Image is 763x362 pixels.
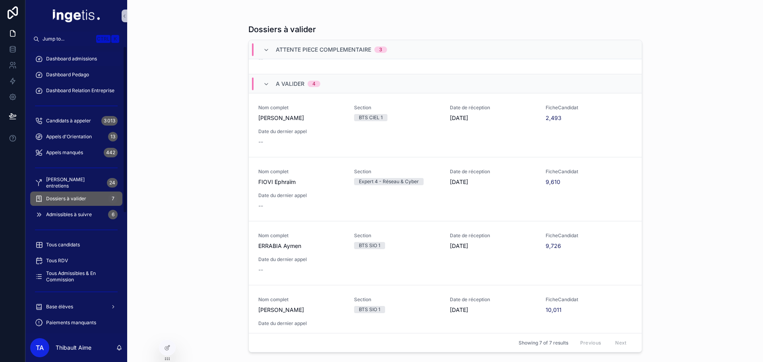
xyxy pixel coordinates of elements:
span: Appels manqués [46,149,83,156]
a: Nom completERRABIA AymenSectionBTS SIO 1Date de réception[DATE]FicheCandidat9,726Date du dernier ... [249,221,642,285]
span: Appels d'Orientation [46,134,92,140]
div: 4 [312,81,316,87]
a: Tous RDV [30,254,122,268]
span: FIOVI Ephraïm [258,178,345,186]
div: 442 [104,148,118,157]
div: Expert 4 - Réseau & Cyber [359,178,419,185]
a: Base élèves [30,300,122,314]
span: Ctrl [96,35,110,43]
a: Dashboard Relation Entreprise [30,83,122,98]
div: scrollable content [25,46,127,333]
a: Dashboard admissions [30,52,122,66]
div: BTS SIO 1 [359,242,380,249]
span: Section [354,168,440,175]
span: Admissibles à suivre [46,211,92,218]
div: 24 [107,178,118,188]
span: Tous candidats [46,242,80,248]
span: Date de réception [450,105,536,111]
div: 7 [108,194,118,203]
span: Jump to... [43,36,93,42]
a: Appels manqués442 [30,145,122,160]
a: Nom complet[PERSON_NAME]SectionBTS SIO 1Date de réception[DATE]FicheCandidat10,011Date du dernier... [249,285,642,349]
span: Date du dernier appel [258,256,345,263]
h1: Dossiers à valider [248,24,316,35]
span: Dashboard Pedago [46,72,89,78]
a: Paiements manquants [30,316,122,330]
span: Date du dernier appel [258,192,345,199]
span: FicheCandidat [546,232,632,239]
a: 9,610 [546,178,560,186]
span: Date de réception [450,168,536,175]
a: 2,493 [546,114,562,122]
span: Nom complet [258,232,345,239]
span: Dossiers à valider [46,196,86,202]
span: Tous RDV [46,257,68,264]
span: ERRABIA Aymen [258,242,345,250]
span: Date du dernier appel [258,320,345,327]
span: Candidats à appeler [46,118,91,124]
a: Nom complet[PERSON_NAME]SectionBTS CIEL 1Date de réception[DATE]FicheCandidat2,493Date du dernier... [249,93,642,157]
span: [PERSON_NAME] [258,114,345,122]
span: Section [354,232,440,239]
span: K [112,36,118,42]
span: Date du dernier appel [258,128,345,135]
a: Appels d'Orientation13 [30,130,122,144]
span: [DATE] [450,306,536,314]
a: Candidats à appeler3 013 [30,114,122,128]
a: 9,726 [546,242,561,250]
div: 13 [108,132,118,141]
button: Jump to...CtrlK [30,32,122,46]
a: Nom completFIOVI EphraïmSectionExpert 4 - Réseau & CyberDate de réception[DATE]FicheCandidat9,610... [249,157,642,221]
span: TA [36,343,44,352]
span: FicheCandidat [546,105,632,111]
span: [PERSON_NAME] entretiens [46,176,104,189]
span: Base élèves [46,304,73,310]
div: 3 [379,46,382,53]
div: 6 [108,210,118,219]
span: Date de réception [450,232,536,239]
span: A valider [276,80,304,88]
span: -- [258,266,263,274]
span: Nom complet [258,168,345,175]
span: -- [258,202,263,210]
a: Dashboard Pedago [30,68,122,82]
a: [PERSON_NAME] entretiens24 [30,176,122,190]
div: 3 013 [101,116,118,126]
div: BTS SIO 1 [359,306,380,313]
span: [DATE] [450,114,536,122]
a: Admissibles à suivre6 [30,207,122,222]
span: Attente piece complementaire [276,46,371,54]
span: Nom complet [258,105,345,111]
p: Thibault Aime [56,344,91,352]
span: Nom complet [258,296,345,303]
a: Tous candidats [30,238,122,252]
span: Showing 7 of 7 results [519,340,568,346]
span: [DATE] [450,178,536,186]
span: -- [258,330,263,338]
span: Date de réception [450,296,536,303]
a: Dossiers à valider7 [30,192,122,206]
span: Dashboard Relation Entreprise [46,87,114,94]
span: -- [258,138,263,146]
span: [DATE] [450,242,536,250]
a: 10,011 [546,306,562,314]
span: Dashboard admissions [46,56,97,62]
span: Section [354,105,440,111]
span: Tous Admissibles & En Commission [46,270,114,283]
img: App logo [53,10,100,22]
span: [PERSON_NAME] [258,306,345,314]
div: BTS CIEL 1 [359,114,383,121]
a: Tous Admissibles & En Commission [30,269,122,284]
span: Section [354,296,440,303]
span: Paiements manquants [46,319,96,326]
span: FicheCandidat [546,168,632,175]
span: FicheCandidat [546,296,632,303]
